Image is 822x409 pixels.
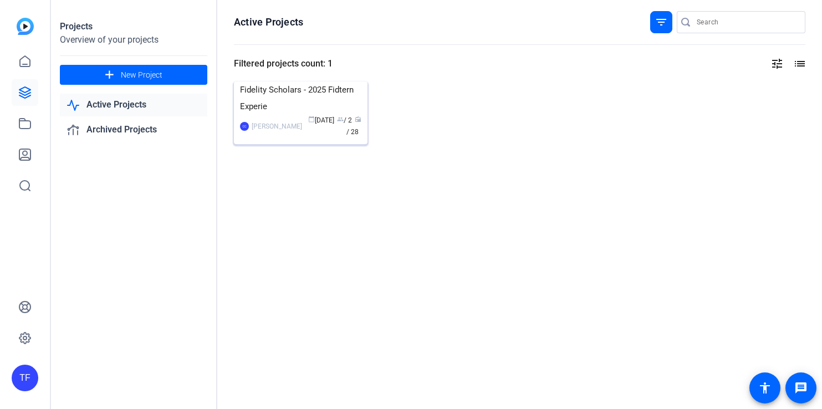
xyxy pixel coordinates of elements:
[252,121,302,132] div: [PERSON_NAME]
[103,68,116,82] mat-icon: add
[697,16,797,29] input: Search
[758,381,772,395] mat-icon: accessibility
[337,116,352,124] span: / 2
[240,81,361,115] div: Fidelity Scholars - 2025 Fidtern Experie
[60,20,207,33] div: Projects
[60,65,207,85] button: New Project
[60,119,207,141] a: Archived Projects
[60,33,207,47] div: Overview of your projects
[792,57,805,70] mat-icon: list
[17,18,34,35] img: blue-gradient.svg
[794,381,808,395] mat-icon: message
[234,57,333,70] div: Filtered projects count: 1
[308,116,334,124] span: [DATE]
[308,116,315,122] span: calendar_today
[240,122,249,131] div: CC
[12,365,38,391] div: TF
[60,94,207,116] a: Active Projects
[234,16,303,29] h1: Active Projects
[770,57,784,70] mat-icon: tune
[337,116,344,122] span: group
[121,69,162,81] span: New Project
[655,16,668,29] mat-icon: filter_list
[355,116,361,122] span: radio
